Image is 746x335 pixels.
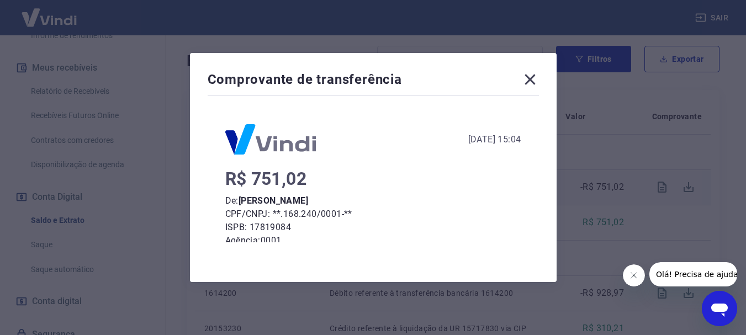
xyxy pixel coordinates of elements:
[225,124,316,155] img: Logo
[208,71,539,93] div: Comprovante de transferência
[239,195,308,206] b: [PERSON_NAME]
[225,168,307,189] span: R$ 751,02
[649,262,737,286] iframe: Mensagem da empresa
[702,291,737,326] iframe: Botão para abrir a janela de mensagens
[7,8,93,17] span: Olá! Precisa de ajuda?
[468,133,521,146] div: [DATE] 15:04
[225,221,521,234] p: ISPB: 17819084
[225,208,521,221] p: CPF/CNPJ: **.168.240/0001-**
[225,234,521,247] p: Agência: 0001
[623,264,645,286] iframe: Fechar mensagem
[225,194,521,208] p: De:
